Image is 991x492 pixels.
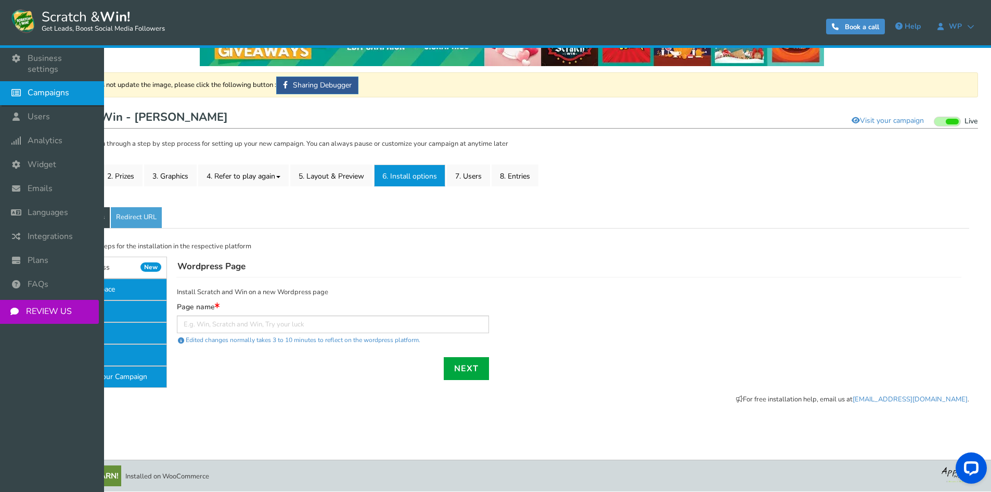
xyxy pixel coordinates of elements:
div: Edited changes normally takes 3 to 10 minutes to reflect on the wordpress platform. [177,333,489,347]
div: If Facebook does not update the image, please click the following button : [46,72,978,97]
p: Install Scratch and Win on a new Wordpress page [177,287,489,298]
span: Scratch & [36,8,165,34]
a: Wix [55,322,167,344]
span: New [140,262,161,272]
a: 8. Entries [492,165,538,186]
p: For free installation help, email us at . [55,395,969,405]
strong: Win! [100,8,130,26]
span: REVIEW US [26,306,72,317]
a: 6. Install options [374,165,445,186]
input: E.g. Win, Scratch and Win, Try your luck [177,316,489,333]
a: WordpressNew [55,257,167,279]
h1: Scratch & Win - [PERSON_NAME] [46,108,978,129]
small: Get Leads, Boost Social Media Followers [42,25,165,33]
span: Book a call [845,22,879,32]
iframe: LiveChat chat widget [947,448,991,492]
a: Redirect URL [111,207,162,228]
span: Languages [28,207,68,218]
a: 3. Graphics [144,165,197,186]
a: Embed your Campaign [55,366,167,388]
span: Installed on WooCommerce [125,472,209,481]
a: Squarespace [55,279,167,300]
a: Yola [55,344,167,366]
img: Scratch and Win [10,8,36,34]
span: Business settings [28,53,94,75]
span: Help [905,21,921,31]
label: Page name [177,302,220,312]
a: Scratch &Win! Get Leads, Boost Social Media Followers [10,8,165,34]
a: Next [444,357,489,380]
a: Visit your campaign [845,112,931,130]
a: 2. Prizes [99,165,143,186]
span: Campaigns [28,87,69,98]
span: Widget [28,159,56,170]
span: Plans [28,255,48,266]
span: FAQs [28,279,48,290]
a: 4. Refer to play again [198,165,289,186]
a: Weebly [55,300,167,322]
span: Integrations [28,231,73,242]
span: Emails [28,183,53,194]
a: Help [890,18,926,35]
a: Book a call [826,19,885,34]
span: Live [964,117,978,127]
p: Follow below steps for the installation in the respective platform [55,242,969,252]
a: 5. Layout & Preview [290,165,372,186]
a: [EMAIL_ADDRESS][DOMAIN_NAME] [853,395,968,404]
img: bg_logo_foot.webp [942,465,983,483]
span: Users [28,111,50,122]
span: Analytics [28,135,62,146]
span: WP [944,22,967,31]
p: Cool. Let's take you through a step by step process for setting up your new campaign. You can alw... [46,139,978,149]
a: Sharing Debugger [276,77,358,94]
h4: Wordpress Page [176,257,961,277]
a: 7. Users [447,165,490,186]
